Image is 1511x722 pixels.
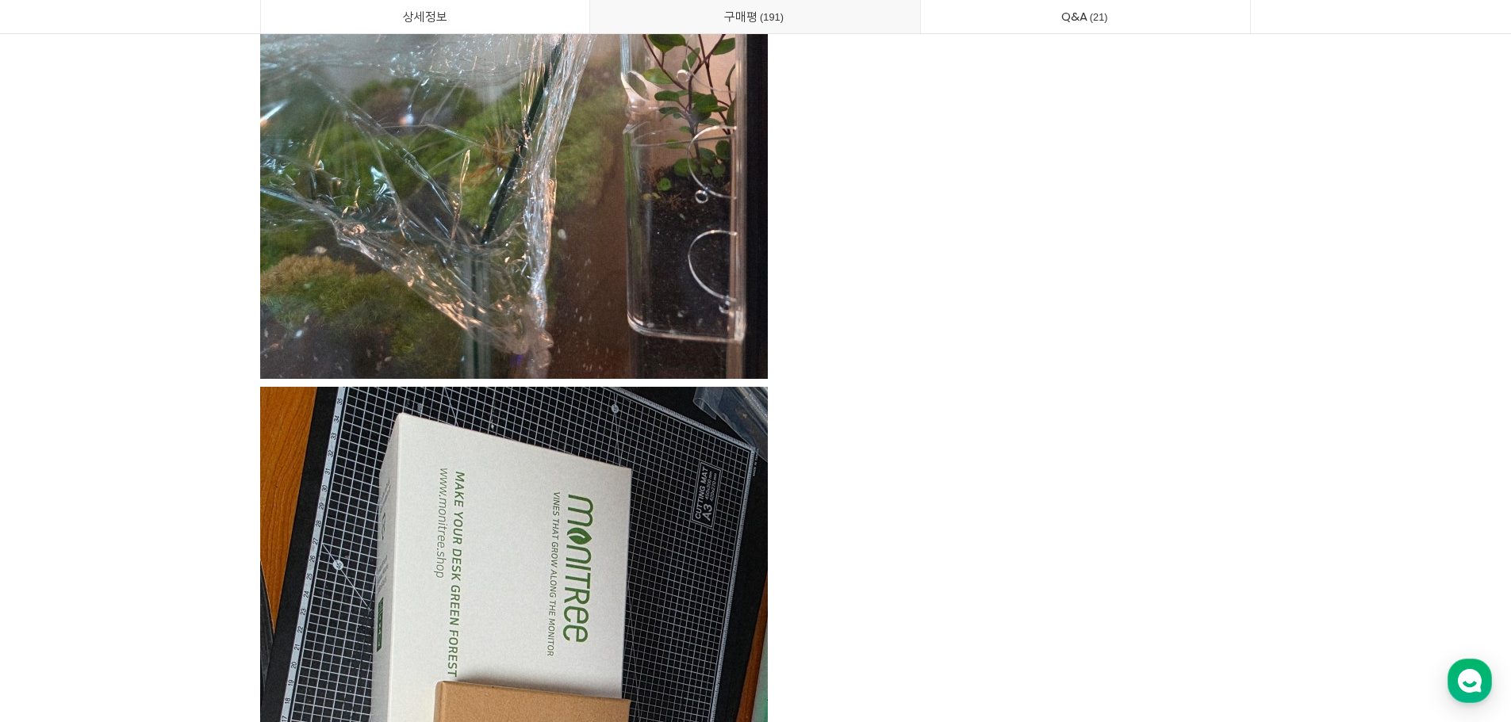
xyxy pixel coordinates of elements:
span: 191 [757,9,786,25]
a: 대화 [105,502,205,542]
a: 홈 [5,502,105,542]
a: 설정 [205,502,305,542]
span: 21 [1087,9,1110,25]
span: 홈 [50,526,59,539]
span: 설정 [245,526,264,539]
span: 대화 [145,527,164,540]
